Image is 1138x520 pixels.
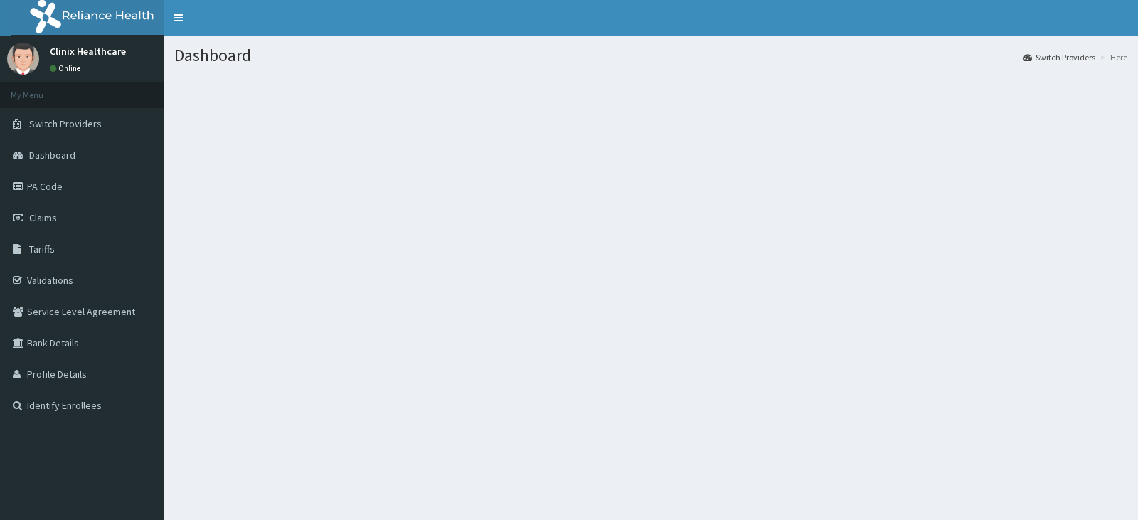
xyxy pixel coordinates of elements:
[29,149,75,161] span: Dashboard
[29,211,57,224] span: Claims
[29,117,102,130] span: Switch Providers
[174,46,1127,65] h1: Dashboard
[7,43,39,75] img: User Image
[50,63,84,73] a: Online
[50,46,126,56] p: Clinix Healthcare
[29,243,55,255] span: Tariffs
[1097,51,1127,63] li: Here
[1023,51,1095,63] a: Switch Providers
